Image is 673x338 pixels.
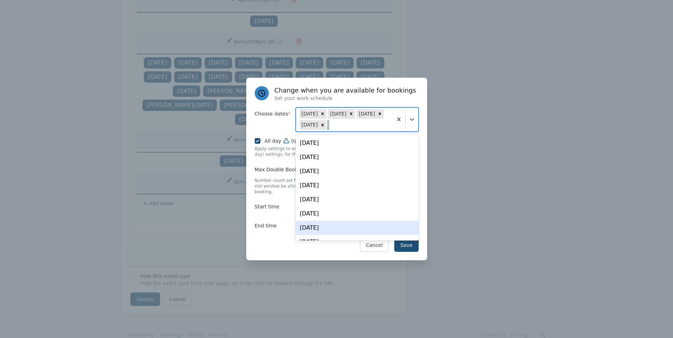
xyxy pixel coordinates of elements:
div: [DATE] [296,207,419,221]
button: Cancel [360,238,389,252]
h3: Change when you are available for bookings [274,86,416,95]
span: (Ignore working hours settings) [291,137,369,144]
label: Max Double Bookings [255,163,337,176]
div: [DATE] [296,164,419,178]
div: [DATE] [296,221,419,235]
div: [DATE] [296,192,419,207]
div: [DATE] [300,120,319,129]
label: Choose dates [255,107,296,131]
label: Start time [255,200,296,214]
button: Save [394,238,418,252]
p: Set your work schedule [274,95,416,102]
div: [DATE] [296,136,419,150]
p: Apply settings to entire day for dates chosen above. (week day) settings, for the chosen dates, w... [255,146,419,157]
div: [DATE] [296,235,419,249]
div: [DATE] [296,150,419,164]
div: [DATE] [356,109,376,118]
div: [DATE] [300,109,319,118]
div: [DATE] [328,109,347,118]
p: Number count set here ensures that those many count of bookings in the slot window be allowed bef... [255,178,419,195]
div: [DATE] [296,178,419,192]
label: End time [255,219,296,233]
label: All day [265,137,369,144]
